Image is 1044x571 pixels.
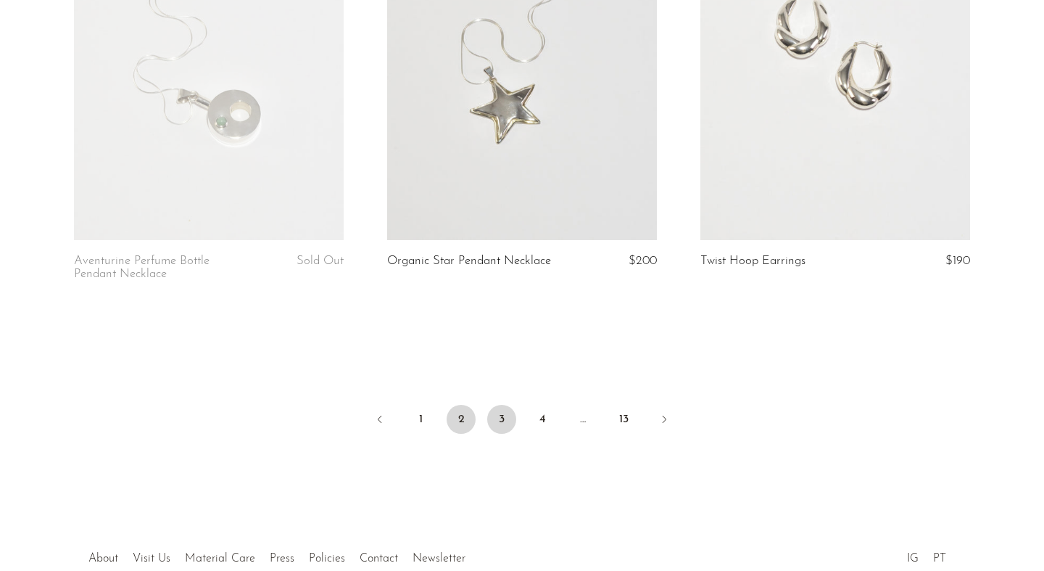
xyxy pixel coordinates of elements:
a: Previous [365,405,394,437]
a: 13 [609,405,638,434]
span: 2 [447,405,476,434]
a: Next [650,405,679,437]
a: PT [933,553,946,564]
a: Aventurine Perfume Bottle Pendant Necklace [74,255,254,282]
a: About [88,553,118,564]
span: Sold Out [297,255,344,267]
span: $190 [945,255,970,267]
a: 4 [528,405,557,434]
a: 1 [406,405,435,434]
span: … [568,405,597,434]
ul: Social Medias [900,541,953,569]
a: Policies [309,553,345,564]
a: Organic Star Pendant Necklace [387,255,551,268]
a: Material Care [185,553,255,564]
ul: Quick links [81,541,473,569]
a: 3 [487,405,516,434]
a: Visit Us [133,553,170,564]
a: Contact [360,553,398,564]
a: Press [270,553,294,564]
a: Twist Hoop Earrings [700,255,805,268]
span: $200 [629,255,657,267]
a: IG [907,553,919,564]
